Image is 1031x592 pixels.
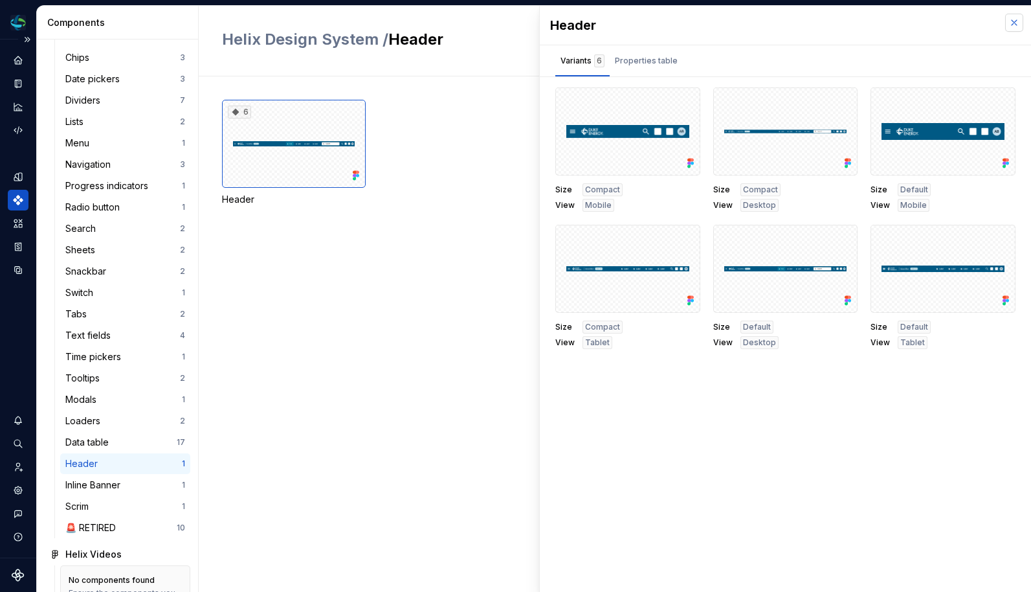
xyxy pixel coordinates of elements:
[60,389,190,410] a: Modals1
[900,185,928,195] span: Default
[555,185,575,195] span: Size
[8,120,28,141] a: Code automation
[228,106,251,119] div: 6
[182,202,185,212] div: 1
[60,453,190,474] a: Header1
[8,457,28,477] a: Invite team
[60,282,190,303] a: Switch1
[182,352,185,362] div: 1
[182,181,185,191] div: 1
[177,437,185,448] div: 17
[60,325,190,346] a: Text fields4
[65,436,114,449] div: Data table
[222,29,645,50] h2: Header
[870,322,890,332] span: Size
[585,322,620,332] span: Compact
[900,337,925,348] span: Tablet
[65,372,105,385] div: Tooltips
[8,260,28,280] a: Data sources
[8,410,28,431] button: Notifications
[555,337,575,348] span: View
[65,548,122,561] div: Helix Videos
[65,73,125,85] div: Date pickers
[65,244,100,256] div: Sheets
[182,459,185,469] div: 1
[65,500,94,513] div: Scrim
[8,213,28,234] a: Assets
[65,393,102,406] div: Modals
[45,544,190,565] a: Helix Videos
[18,30,36,49] button: Expand sidebar
[555,200,575,211] span: View
[60,411,190,431] a: Loaders2
[870,200,890,211] span: View
[65,51,94,64] div: Chips
[180,266,185,277] div: 2
[8,97,28,117] div: Analytics
[182,394,185,405] div: 1
[60,347,190,367] a: Time pickers1
[555,322,575,332] span: Size
[65,308,92,321] div: Tabs
[8,236,28,257] a: Storybook stories
[60,69,190,89] a: Date pickers3
[560,54,604,67] div: Variants
[8,166,28,187] a: Design tokens
[60,475,190,495] a: Inline Banner1
[8,433,28,454] button: Search ⌘K
[182,138,185,148] div: 1
[60,218,190,239] a: Search2
[182,501,185,512] div: 1
[713,200,733,211] span: View
[585,185,620,195] span: Compact
[177,523,185,533] div: 10
[60,261,190,282] a: Snackbar2
[180,74,185,84] div: 3
[8,480,28,501] a: Settings
[65,158,116,171] div: Navigation
[713,322,733,332] span: Size
[65,137,94,150] div: Menu
[65,115,89,128] div: Lists
[743,185,778,195] span: Compact
[713,337,733,348] span: View
[180,117,185,127] div: 2
[65,479,126,492] div: Inline Banner
[60,176,190,196] a: Progress indicators1
[60,518,190,538] a: 🚨 RETIRED10
[65,350,126,363] div: Time pickers
[8,73,28,94] a: Documentation
[65,521,121,534] div: 🚨 RETIRED
[60,496,190,517] a: Scrim1
[12,569,25,582] svg: Supernova Logo
[180,416,185,426] div: 2
[180,223,185,234] div: 2
[10,15,26,30] img: f6f21888-ac52-4431-a6ea-009a12e2bf23.png
[8,503,28,524] button: Contact support
[222,30,388,49] span: Helix Design System /
[180,330,185,341] div: 4
[180,159,185,170] div: 3
[8,190,28,211] a: Components
[743,200,776,211] span: Desktop
[615,54,678,67] div: Properties table
[65,201,125,214] div: Radio button
[900,322,928,332] span: Default
[65,179,153,192] div: Progress indicators
[870,337,890,348] span: View
[180,373,185,383] div: 2
[8,50,28,71] a: Home
[65,457,103,470] div: Header
[585,200,612,211] span: Mobile
[743,322,771,332] span: Default
[69,575,155,586] div: No components found
[65,286,98,299] div: Switch
[60,304,190,324] a: Tabs2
